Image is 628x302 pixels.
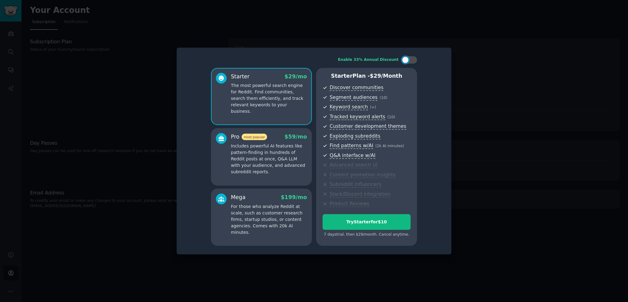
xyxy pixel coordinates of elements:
[281,194,307,200] span: $ 199 /mo
[338,57,399,63] div: Enable 33% Annual Discount
[231,82,307,115] p: The most powerful search engine for Reddit. Find communities, search them efficiently, and track ...
[370,105,376,109] span: ( ∞ )
[330,201,369,207] span: Product Reviews
[285,134,307,140] span: $ 59 /mo
[330,152,375,159] span: Q&A interface w/AI
[231,143,307,175] p: Includes powerful AI features like pattern-finding in hundreds of Reddit posts at once, Q&A LLM w...
[387,115,395,119] span: ( 10 )
[231,194,246,201] div: Mega
[323,72,411,80] p: Starter Plan -
[330,133,380,139] span: Exploding subreddits
[370,73,402,79] span: $ 29 /month
[330,84,383,91] span: Discover communities
[330,123,406,130] span: Customer development themes
[375,144,404,148] span: ( 2k AI minutes )
[330,114,385,120] span: Tracked keyword alerts
[231,203,307,236] p: For those who analyze Reddit at scale, such as customer research firms, startup studios, or conte...
[330,94,377,101] span: Segment audiences
[330,162,377,168] span: Advanced search UI
[231,133,267,141] div: Pro
[242,134,267,140] span: most popular
[323,219,410,225] div: Try Starter for $10
[380,96,387,100] span: ( 10 )
[330,143,373,149] span: Find patterns w/AI
[231,73,250,80] div: Starter
[285,73,307,80] span: $ 29 /mo
[330,191,390,198] span: Slack/Discord integration
[323,232,411,237] div: 7 days trial, then $ 29 /month . Cancel anytime.
[330,172,396,178] span: Content promotion insights
[330,104,368,110] span: Keyword search
[323,214,411,230] button: TryStarterfor$10
[330,181,381,188] span: Subreddit influencers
